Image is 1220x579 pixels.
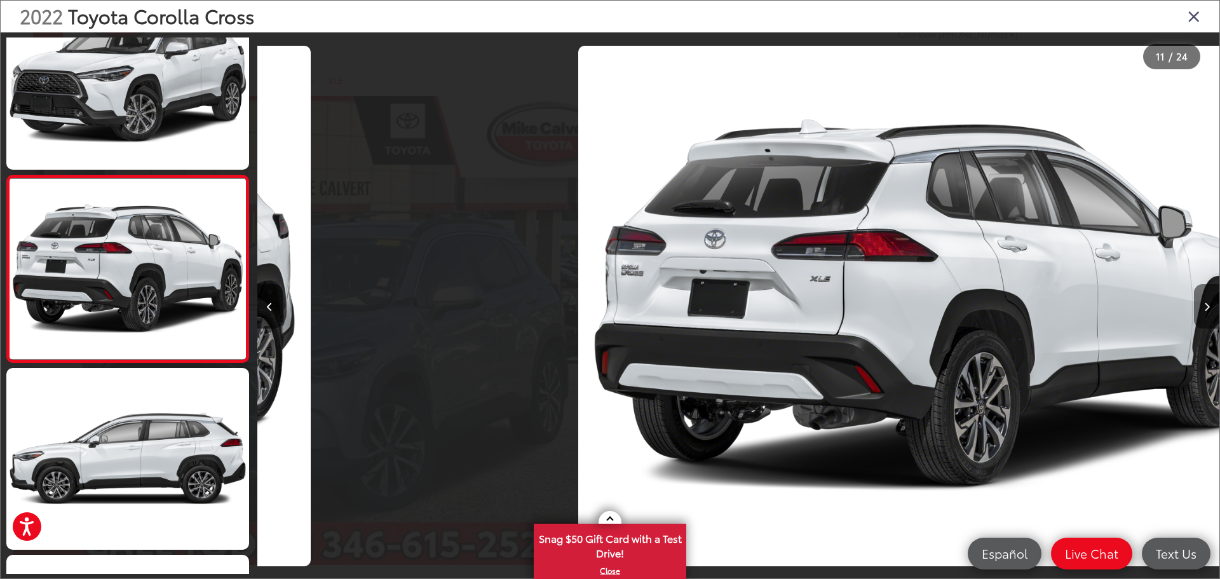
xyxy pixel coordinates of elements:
[1051,538,1132,569] a: Live Chat
[1142,538,1210,569] a: Text Us
[968,538,1041,569] a: Español
[975,545,1034,561] span: Español
[1194,284,1219,329] button: Next image
[1149,545,1203,561] span: Text Us
[1059,545,1125,561] span: Live Chat
[1156,49,1165,63] span: 11
[1167,52,1174,61] span: /
[68,2,254,29] span: Toyota Corolla Cross
[535,525,685,564] span: Snag $50 Gift Card with a Test Drive!
[257,284,283,329] button: Previous image
[4,366,251,552] img: 2022 Toyota Corolla Cross XLE
[7,179,248,359] img: 2022 Toyota Corolla Cross XLE
[1188,8,1200,24] i: Close gallery
[1176,49,1188,63] span: 24
[20,2,63,29] span: 2022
